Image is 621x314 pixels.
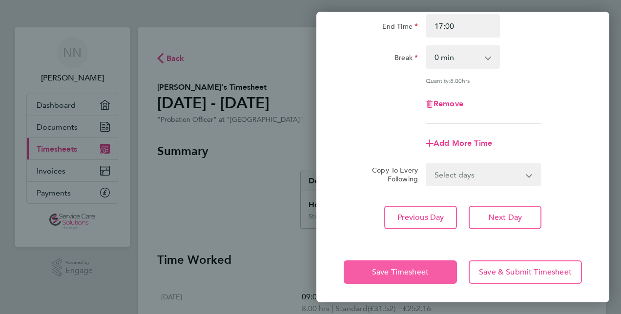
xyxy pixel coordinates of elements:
[426,139,492,147] button: Add More Time
[469,260,582,284] button: Save & Submit Timesheet
[394,53,418,65] label: Break
[426,100,463,108] button: Remove
[434,99,463,108] span: Remove
[344,260,457,284] button: Save Timesheet
[434,138,492,148] span: Add More Time
[426,77,541,84] div: Quantity: hrs
[372,267,429,277] span: Save Timesheet
[426,14,500,38] input: E.g. 18:00
[364,166,418,183] label: Copy To Every Following
[450,77,462,84] span: 8.00
[382,22,418,34] label: End Time
[469,206,541,229] button: Next Day
[397,213,444,222] span: Previous Day
[479,267,572,277] span: Save & Submit Timesheet
[384,206,457,229] button: Previous Day
[488,213,522,222] span: Next Day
